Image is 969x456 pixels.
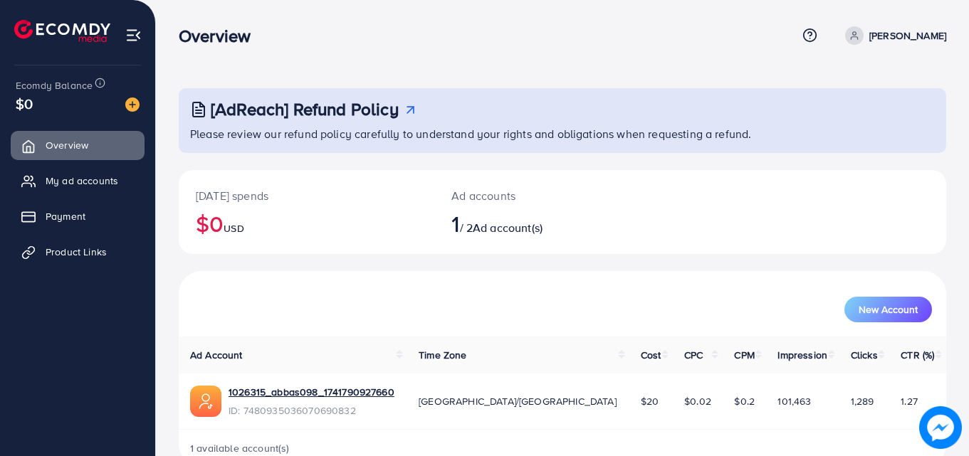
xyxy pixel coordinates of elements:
span: 101,463 [777,394,811,408]
span: $0 [16,93,33,114]
span: $0.2 [734,394,755,408]
span: Time Zone [419,348,466,362]
span: 1 [451,207,459,240]
span: $20 [641,394,659,408]
span: Cost [641,348,661,362]
a: 1026315_abbas098_1741790927660 [229,385,394,399]
span: CPM [734,348,754,362]
span: New Account [859,304,918,314]
span: 1.27 [901,394,918,408]
span: My ad accounts [46,174,118,188]
span: Product Links [46,245,107,259]
h2: $0 [196,210,417,237]
h3: Overview [179,26,262,46]
a: My ad accounts [11,166,145,195]
span: Ad Account [190,348,243,362]
span: $0.02 [684,394,711,408]
a: Overview [11,131,145,159]
span: CPC [684,348,703,362]
a: Product Links [11,238,145,266]
span: ID: 7480935036070690832 [229,403,394,418]
p: [DATE] spends [196,187,417,204]
span: Ad account(s) [473,220,543,235]
p: [PERSON_NAME] [869,27,946,44]
span: Overview [46,138,88,152]
span: Ecomdy Balance [16,78,93,92]
img: menu [125,27,142,43]
span: 1,289 [851,394,874,408]
a: [PERSON_NAME] [839,26,946,45]
h2: / 2 [451,210,609,237]
h3: [AdReach] Refund Policy [211,99,399,120]
button: New Account [844,297,932,322]
img: image [125,97,140,112]
span: [GEOGRAPHIC_DATA]/[GEOGRAPHIC_DATA] [419,394,617,408]
span: Payment [46,209,85,223]
a: Payment [11,202,145,230]
img: ic-ads-acc.e4c84228.svg [190,386,221,417]
p: Please review our refund policy carefully to understand your rights and obligations when requesti... [190,125,938,142]
span: Clicks [851,348,878,362]
img: logo [14,20,110,42]
img: image [919,406,962,449]
span: USD [224,221,243,235]
span: 1 available account(s) [190,441,290,455]
span: CTR (%) [901,348,934,362]
p: Ad accounts [451,187,609,204]
span: Impression [777,348,827,362]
